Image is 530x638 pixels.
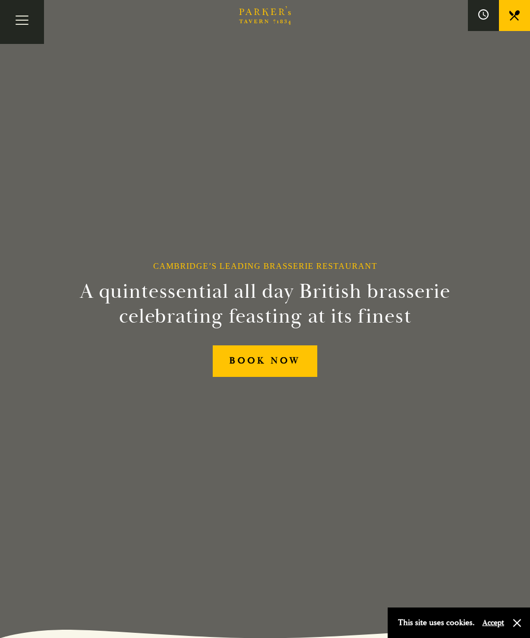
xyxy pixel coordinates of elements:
[213,345,318,377] a: BOOK NOW
[482,618,504,628] button: Accept
[398,615,475,630] p: This site uses cookies.
[512,618,522,628] button: Close and accept
[153,261,377,271] h1: Cambridge’s Leading Brasserie Restaurant
[70,279,460,329] h2: A quintessential all day British brasserie celebrating feasting at its finest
